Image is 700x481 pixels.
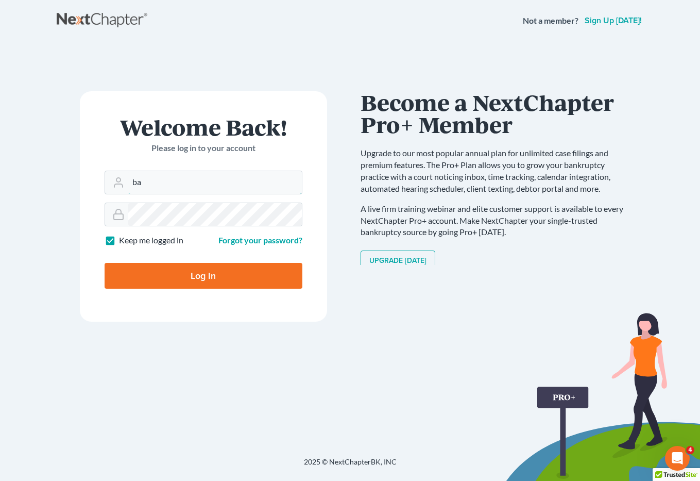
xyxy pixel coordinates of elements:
p: A live firm training webinar and elite customer support is available to every NextChapter Pro+ ac... [361,203,634,239]
a: Forgot your password? [218,235,302,245]
h1: Welcome Back! [105,116,302,138]
iframe: Intercom live chat [665,446,690,471]
a: Sign up [DATE]! [583,16,644,25]
a: Upgrade [DATE] [361,251,435,271]
input: Log In [105,263,302,289]
span: 4 [686,446,694,454]
div: 2025 © NextChapterBK, INC [57,457,644,475]
strong: Not a member? [523,15,578,27]
p: Please log in to your account [105,142,302,154]
p: Upgrade to our most popular annual plan for unlimited case filings and premium features. The Pro+... [361,147,634,194]
label: Keep me logged in [119,235,183,246]
input: Email Address [128,171,302,194]
h1: Become a NextChapter Pro+ Member [361,91,634,135]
